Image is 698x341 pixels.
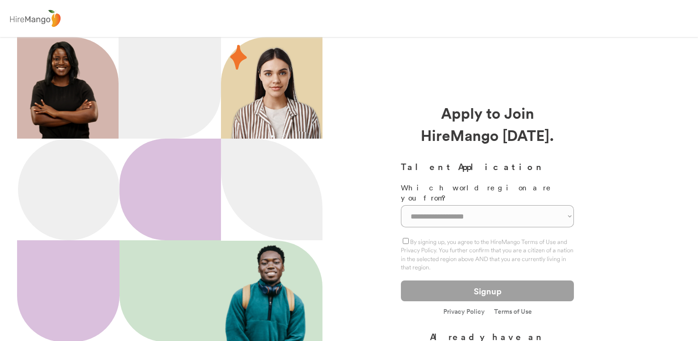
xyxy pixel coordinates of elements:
[494,308,532,315] a: Terms of Use
[401,160,574,173] h3: Talent Application
[18,139,119,240] img: Ellipse%2012
[7,8,63,30] img: logo%20-%20hiremango%20gray.png
[19,37,109,139] img: 200x220.png
[443,308,485,316] a: Privacy Policy
[401,238,573,271] label: By signing up, you agree to the HireMango Terms of Use and Privacy Policy. You further confirm th...
[401,280,574,301] button: Signup
[401,102,574,146] div: Apply to Join HireMango [DATE].
[401,183,574,203] div: Which world region are you from?
[230,46,322,139] img: hispanic%20woman.png
[230,45,247,70] img: 29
